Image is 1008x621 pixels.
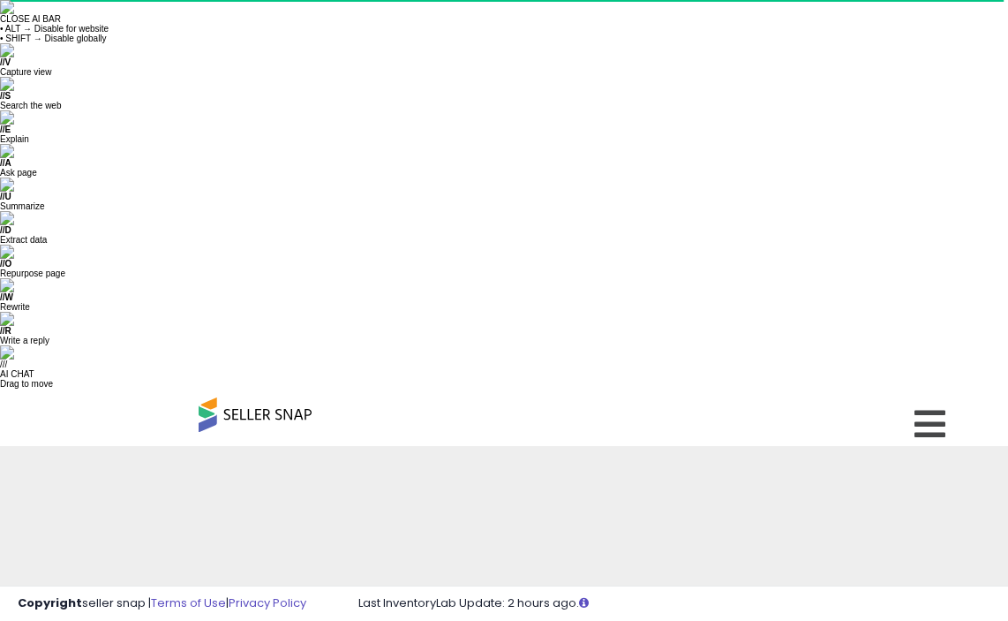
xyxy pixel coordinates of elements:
a: Privacy Policy [229,594,306,611]
i: Click here to read more about un-synced listings. [579,597,589,609]
strong: Copyright [18,594,82,611]
div: Last InventoryLab Update: 2 hours ago. [358,595,990,612]
div: seller snap | | [18,595,306,612]
a: Terms of Use [151,594,226,611]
